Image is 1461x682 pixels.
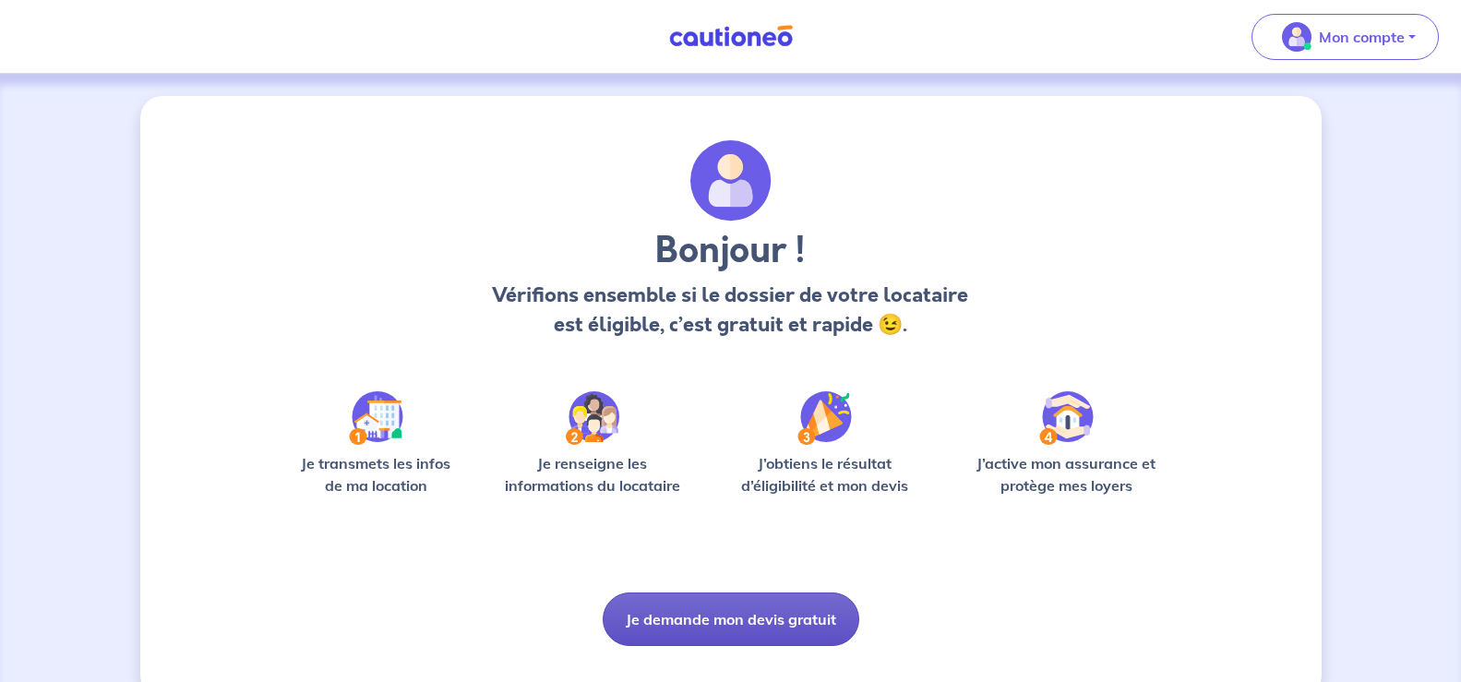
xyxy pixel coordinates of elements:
[1251,14,1439,60] button: illu_account_valid_menu.svgMon compte
[1039,391,1094,445] img: /static/bfff1cf634d835d9112899e6a3df1a5d/Step-4.svg
[690,140,772,221] img: archivate
[487,229,974,273] h3: Bonjour !
[603,592,859,646] button: Je demande mon devis gratuit
[288,452,464,497] p: Je transmets les infos de ma location
[494,452,692,497] p: Je renseigne les informations du locataire
[959,452,1174,497] p: J’active mon assurance et protège mes loyers
[1319,26,1405,48] p: Mon compte
[721,452,929,497] p: J’obtiens le résultat d’éligibilité et mon devis
[797,391,852,445] img: /static/f3e743aab9439237c3e2196e4328bba9/Step-3.svg
[487,281,974,340] p: Vérifions ensemble si le dossier de votre locataire est éligible, c’est gratuit et rapide 😉.
[349,391,403,445] img: /static/90a569abe86eec82015bcaae536bd8e6/Step-1.svg
[1282,22,1311,52] img: illu_account_valid_menu.svg
[662,25,800,48] img: Cautioneo
[566,391,619,445] img: /static/c0a346edaed446bb123850d2d04ad552/Step-2.svg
